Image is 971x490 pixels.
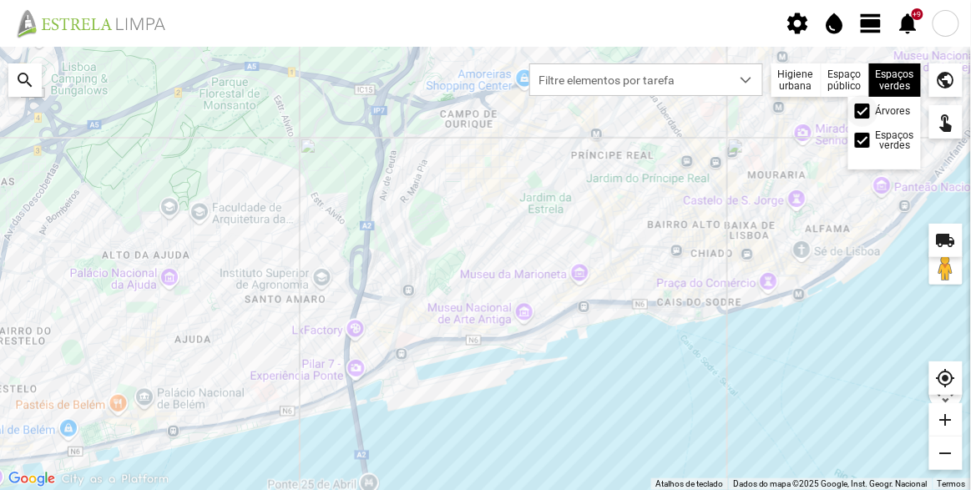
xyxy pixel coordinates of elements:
span: water_drop [822,11,847,36]
img: Google [4,468,59,490]
div: Espaços verdes [869,63,921,97]
div: add [929,403,963,437]
span: Filtre elementos por tarefa [530,64,731,95]
span: settings [786,11,811,36]
span: view_day [859,11,884,36]
div: Higiene urbana [771,63,822,97]
div: Espaço público [822,63,869,97]
span: notifications [896,11,921,36]
div: dropdown trigger [731,64,763,95]
button: Arraste o Pegman para o mapa para abrir o Street View [929,251,963,285]
div: public [929,63,963,97]
label: Árvores [876,106,911,116]
img: file [12,8,184,38]
div: remove [929,437,963,470]
div: touch_app [929,105,963,139]
span: Dados do mapa ©2025 Google, Inst. Geogr. Nacional [733,479,928,488]
div: my_location [929,361,963,395]
label: Espaços verdes [876,130,914,151]
a: Abrir esta área no Google Maps (abre uma nova janela) [4,468,59,490]
button: Atalhos de teclado [655,478,723,490]
a: Termos (abre num novo separador) [938,479,966,488]
div: local_shipping [929,224,963,257]
div: +9 [912,8,923,20]
div: search [8,63,42,97]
